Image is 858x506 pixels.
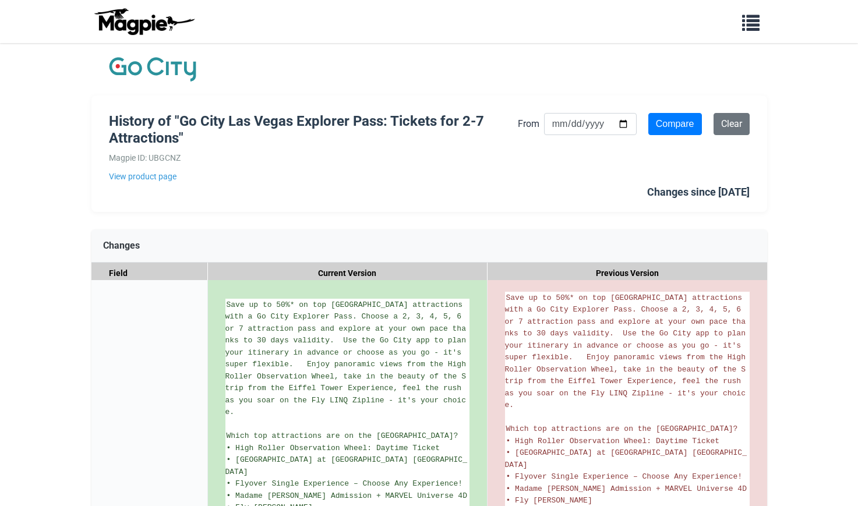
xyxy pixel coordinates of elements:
[505,293,750,410] span: Save up to 50%* on top [GEOGRAPHIC_DATA] attractions with a Go City Explorer Pass. Choose a 2, 3,...
[506,437,720,445] span: • High Roller Observation Wheel: Daytime Ticket
[227,491,467,500] span: • Madame [PERSON_NAME] Admission + MARVEL Universe 4D
[647,184,750,201] div: Changes since [DATE]
[714,113,750,135] a: Clear
[227,431,458,440] span: Which top attractions are on the [GEOGRAPHIC_DATA]?
[506,484,747,493] span: • Madame [PERSON_NAME] Admission + MARVEL Universe 4D
[225,300,471,417] span: Save up to 50%* on top [GEOGRAPHIC_DATA] attractions with a Go City Explorer Pass. Choose a 2, 3,...
[109,170,518,183] a: View product page
[109,151,518,164] div: Magpie ID: UBGCNZ
[506,496,592,505] span: • Fly [PERSON_NAME]
[505,448,747,469] span: • [GEOGRAPHIC_DATA] at [GEOGRAPHIC_DATA] [GEOGRAPHIC_DATA]
[225,455,467,476] span: • [GEOGRAPHIC_DATA] at [GEOGRAPHIC_DATA] [GEOGRAPHIC_DATA]
[518,116,539,132] label: From
[109,113,518,147] h1: History of "Go City Las Vegas Explorer Pass: Tickets for 2-7 Attractions"
[208,263,488,284] div: Current Version
[488,263,767,284] div: Previous Version
[91,229,767,263] div: Changes
[91,263,208,284] div: Field
[227,444,440,452] span: • High Roller Observation Wheel: Daytime Ticket
[506,472,743,481] span: • Flyover Single Experience – Choose Any Experience!
[506,424,738,433] span: Which top attractions are on the [GEOGRAPHIC_DATA]?
[227,479,463,488] span: • Flyover Single Experience – Choose Any Experience!
[91,8,196,36] img: logo-ab69f6fb50320c5b225c76a69d11143b.png
[648,113,702,135] input: Compare
[109,55,196,84] img: Company Logo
